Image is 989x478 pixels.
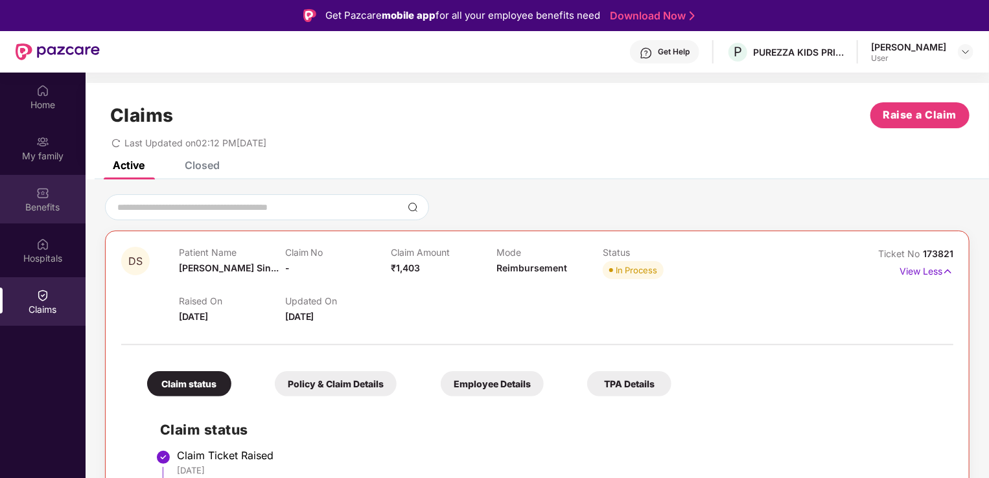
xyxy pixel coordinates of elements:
p: View Less [900,261,953,279]
a: Download Now [610,9,691,23]
div: Get Help [658,47,690,57]
p: Patient Name [179,247,285,258]
img: Logo [303,9,316,22]
div: Claim status [147,371,231,396]
span: redo [111,137,121,148]
span: P [734,44,742,60]
img: svg+xml;base64,PHN2ZyBpZD0iU2VhcmNoLTMyeDMyIiB4bWxucz0iaHR0cDovL3d3dy53My5vcmcvMjAwMC9zdmciIHdpZH... [408,202,418,212]
div: TPA Details [587,371,671,396]
p: Updated On [285,295,391,306]
span: [PERSON_NAME] Sin... [179,262,279,273]
img: Stroke [690,9,695,23]
img: svg+xml;base64,PHN2ZyBpZD0iRHJvcGRvd24tMzJ4MzIiIHhtbG5zPSJodHRwOi8vd3d3LnczLm9yZy8yMDAwL3N2ZyIgd2... [960,47,971,57]
span: Ticket No [878,248,923,259]
p: Raised On [179,295,285,306]
img: svg+xml;base64,PHN2ZyB3aWR0aD0iMjAiIGhlaWdodD0iMjAiIHZpZXdCb3g9IjAgMCAyMCAyMCIgZmlsbD0ibm9uZSIgeG... [36,135,49,148]
div: Active [113,159,145,172]
span: Reimbursement [497,262,568,273]
img: svg+xml;base64,PHN2ZyBpZD0iSGVscC0zMngzMiIgeG1sbnM9Imh0dHA6Ly93d3cudzMub3JnLzIwMDAvc3ZnIiB3aWR0aD... [640,47,653,60]
span: Raise a Claim [883,107,957,123]
div: User [871,53,946,63]
div: In Process [616,264,657,277]
img: svg+xml;base64,PHN2ZyBpZD0iQmVuZWZpdHMiIHhtbG5zPSJodHRwOi8vd3d3LnczLm9yZy8yMDAwL3N2ZyIgd2lkdGg9Ij... [36,187,49,199]
div: PUREZZA KIDS PRIVATE LIMITED [753,46,844,58]
span: - [285,262,290,273]
img: New Pazcare Logo [16,43,100,60]
span: [DATE] [285,311,314,322]
div: Employee Details [441,371,544,396]
div: Closed [185,159,220,172]
div: [DATE] [177,464,940,476]
button: Raise a Claim [870,102,970,128]
span: Last Updated on 02:12 PM[DATE] [124,137,266,148]
img: svg+xml;base64,PHN2ZyBpZD0iSG9zcGl0YWxzIiB4bWxucz0iaHR0cDovL3d3dy53My5vcmcvMjAwMC9zdmciIHdpZHRoPS... [36,238,49,251]
h1: Claims [110,104,174,126]
p: Status [603,247,708,258]
img: svg+xml;base64,PHN2ZyB4bWxucz0iaHR0cDovL3d3dy53My5vcmcvMjAwMC9zdmciIHdpZHRoPSIxNyIgaGVpZ2h0PSIxNy... [942,264,953,279]
p: Mode [497,247,603,258]
span: DS [128,256,143,267]
div: Policy & Claim Details [275,371,397,396]
p: Claim Amount [391,247,496,258]
h2: Claim status [160,419,940,440]
span: ₹1,403 [391,262,420,273]
strong: mobile app [382,9,436,21]
span: 173821 [923,248,953,259]
div: Get Pazcare for all your employee benefits need [325,8,600,23]
img: svg+xml;base64,PHN2ZyBpZD0iQ2xhaW0iIHhtbG5zPSJodHRwOi8vd3d3LnczLm9yZy8yMDAwL3N2ZyIgd2lkdGg9IjIwIi... [36,289,49,302]
img: svg+xml;base64,PHN2ZyBpZD0iU3RlcC1Eb25lLTMyeDMyIiB4bWxucz0iaHR0cDovL3d3dy53My5vcmcvMjAwMC9zdmciIH... [156,450,171,465]
img: svg+xml;base64,PHN2ZyBpZD0iSG9tZSIgeG1sbnM9Imh0dHA6Ly93d3cudzMub3JnLzIwMDAvc3ZnIiB3aWR0aD0iMjAiIG... [36,84,49,97]
div: Claim Ticket Raised [177,449,940,462]
div: [PERSON_NAME] [871,41,946,53]
p: Claim No [285,247,391,258]
span: [DATE] [179,311,208,322]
